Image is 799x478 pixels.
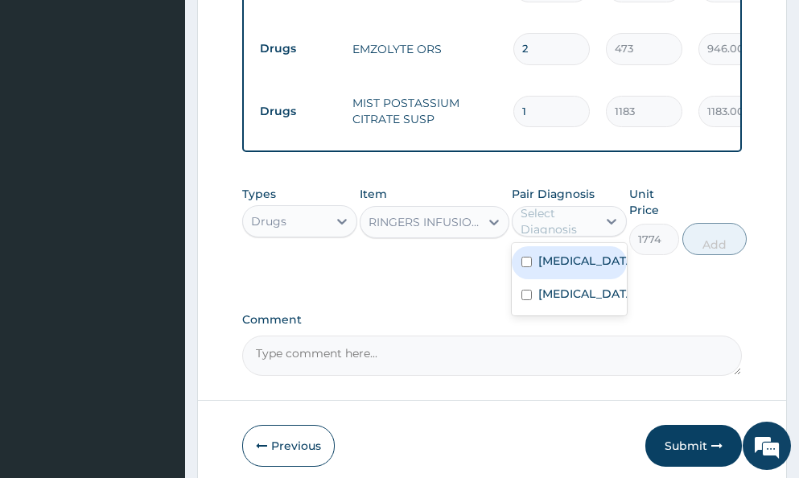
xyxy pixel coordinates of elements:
div: RINGERS INFUSION (UNIHART)/HARMATTAN [369,214,481,230]
textarea: Type your message and hit 'Enter' [8,312,307,369]
div: Chat with us now [84,90,270,111]
label: [MEDICAL_DATA] [538,253,634,269]
label: Types [242,187,276,201]
label: Pair Diagnosis [512,186,595,202]
label: Comment [242,313,742,327]
div: Minimize live chat window [264,8,303,47]
button: Previous [242,425,335,467]
div: Select Diagnosis [521,205,595,237]
label: Item [360,186,387,202]
label: Unit Price [629,186,679,218]
label: [MEDICAL_DATA] [538,286,634,302]
span: We're online! [93,139,222,302]
td: MIST POSTASSIUM CITRATE SUSP [344,87,505,135]
div: Drugs [251,213,286,229]
img: d_794563401_company_1708531726252_794563401 [30,80,65,121]
button: Add [682,223,747,255]
td: EMZOLYTE ORS [344,33,505,65]
td: Drugs [252,97,344,126]
button: Submit [645,425,742,467]
td: Drugs [252,34,344,64]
